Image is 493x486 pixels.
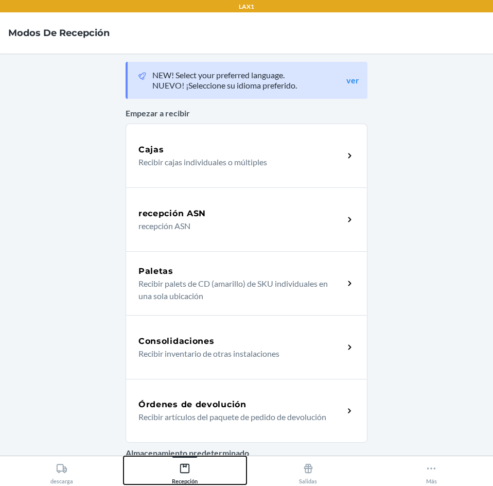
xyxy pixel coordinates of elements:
div: descarga [50,459,73,484]
a: ver [346,75,359,85]
p: Recibir cajas individuales o múltiples [138,156,336,168]
div: Recepción [172,459,198,484]
h4: Modos de Recepción [8,26,110,40]
p: NUEVO! ¡Seleccione su idioma preferido. [152,80,297,91]
h5: Órdenes de devolución [138,398,246,411]
h5: Cajas [138,144,164,156]
p: NEW! Select your preferred language. [152,70,297,80]
p: Recibir artículos del paquete de pedido de devolución [138,411,336,423]
p: Recibir inventario de otras instalaciones [138,348,336,360]
a: recepción ASNrecepción ASN [126,187,367,251]
a: PaletasRecibir palets de CD (amarillo) de SKU individuales en una sola ubicación [126,251,367,315]
div: Más [426,459,437,484]
a: ConsolidacionesRecibir inventario de otras instalaciones [126,315,367,379]
p: Almacenamiento predeterminado [126,447,367,459]
p: recepción ASN [138,220,336,232]
p: Recibir palets de CD (amarillo) de SKU individuales en una sola ubicación [138,277,336,302]
h5: Paletas [138,265,173,277]
a: Órdenes de devoluciónRecibir artículos del paquete de pedido de devolución [126,379,367,443]
h5: recepción ASN [138,207,206,220]
h5: Consolidaciones [138,335,215,348]
a: CajasRecibir cajas individuales o múltiples [126,124,367,187]
p: Empezar a recibir [126,107,367,119]
button: Recepción [124,456,247,484]
div: Salidas [299,459,317,484]
button: Salidas [246,456,370,484]
p: LAX1 [239,2,254,11]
